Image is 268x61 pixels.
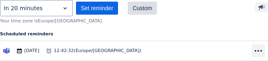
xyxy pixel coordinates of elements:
span: Set reminder [81,2,113,15]
button: Custom [128,2,157,15]
span: Custom [133,2,152,15]
span: more [253,46,263,56]
span: [DATE] [24,48,39,54]
span: calendar [16,48,23,54]
span: 12:42:32 ( Europe/[GEOGRAPHIC_DATA] ) [54,48,141,54]
span: open [60,3,70,13]
button: Set reminder [76,2,118,15]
